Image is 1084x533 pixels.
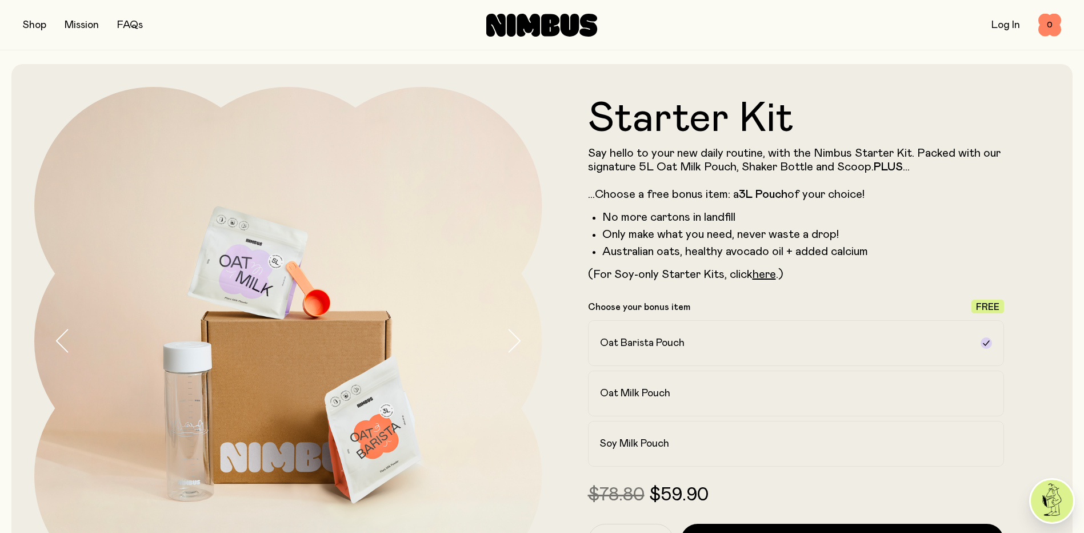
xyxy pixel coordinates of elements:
[588,301,690,313] p: Choose your bonus item
[602,228,1005,241] li: Only make what you need, never waste a drop!
[1038,14,1061,37] button: 0
[976,303,999,312] span: Free
[65,20,99,30] a: Mission
[649,486,709,504] span: $59.90
[991,20,1020,30] a: Log In
[739,189,753,200] strong: 3L
[588,486,645,504] span: $78.80
[588,98,1005,140] h1: Starter Kit
[602,245,1005,258] li: Australian oats, healthy avocado oil + added calcium
[755,189,787,200] strong: Pouch
[874,161,903,173] strong: PLUS
[753,269,776,280] a: here
[600,336,685,350] h2: Oat Barista Pouch
[588,268,1005,281] p: (For Soy-only Starter Kits, click .)
[588,146,1005,201] p: Say hello to your new daily routine, with the Nimbus Starter Kit. Packed with our signature 5L Oa...
[600,437,669,451] h2: Soy Milk Pouch
[1031,480,1073,522] img: agent
[117,20,143,30] a: FAQs
[600,387,670,400] h2: Oat Milk Pouch
[602,210,1005,224] li: No more cartons in landfill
